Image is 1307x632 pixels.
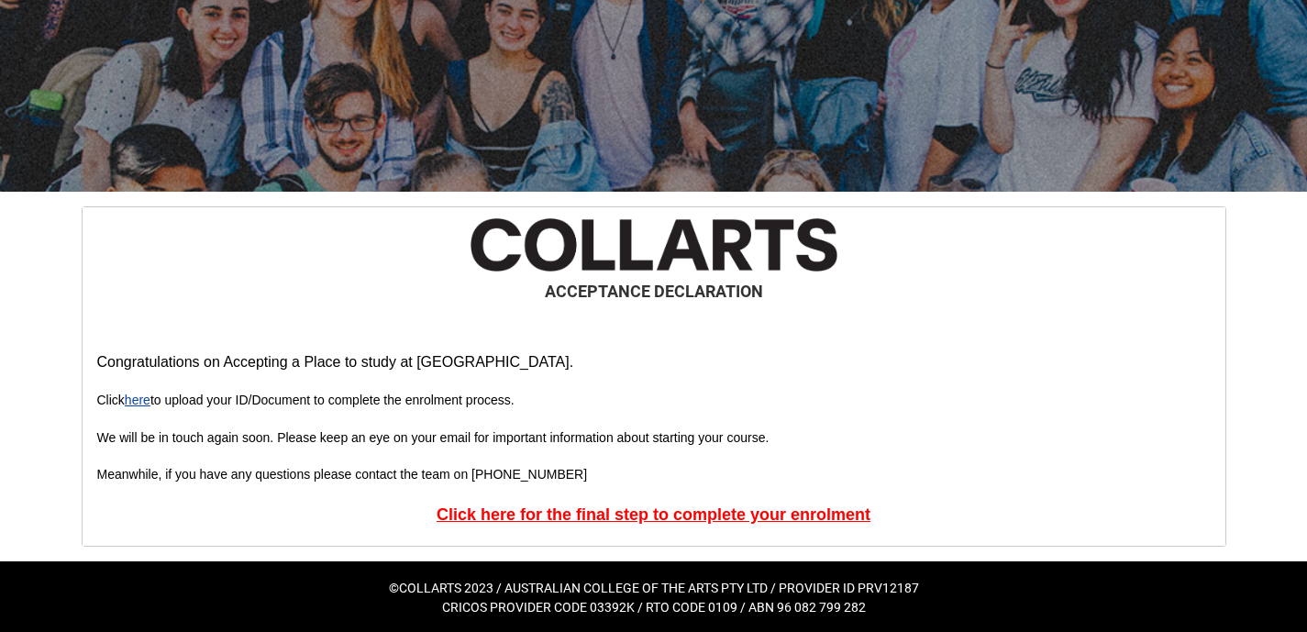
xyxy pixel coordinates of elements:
span: We will be in touch again soon. Please keep an eye on your email for important information about ... [97,430,770,445]
a: Click here for the final step to complete your enrolment [437,505,870,524]
span: to upload your ID/Document to complete the enrolment process. [150,393,515,407]
span: Meanwhile, if you have any questions please contact the team on [PHONE_NUMBER] [97,467,588,482]
h2: ACCEPTANCE DECLARATION [97,279,1211,304]
span: Congratulations on Accepting a Place to study at [GEOGRAPHIC_DATA]. [97,354,574,370]
span: Click [97,393,125,407]
article: REDU_Acceptance_Declaration flow [82,206,1226,547]
a: here [125,393,150,407]
img: CollartsLargeTitle [471,218,837,272]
